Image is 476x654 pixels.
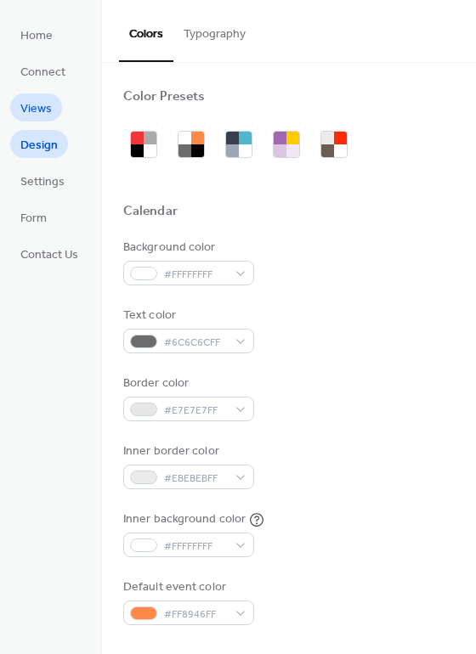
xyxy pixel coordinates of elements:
[10,240,88,268] a: Contact Us
[123,375,251,392] div: Border color
[10,130,68,158] a: Design
[20,246,78,264] span: Contact Us
[164,606,227,623] span: #FF8946FF
[164,538,227,555] span: #FFFFFFFF
[123,88,205,106] div: Color Presets
[123,510,246,528] div: Inner background color
[123,203,178,221] div: Calendar
[164,266,227,284] span: #FFFFFFFF
[20,100,52,118] span: Views
[20,27,53,45] span: Home
[20,137,58,155] span: Design
[123,307,251,324] div: Text color
[164,470,227,488] span: #EBEBEBFF
[20,64,65,82] span: Connect
[20,173,65,191] span: Settings
[20,210,47,228] span: Form
[10,203,57,231] a: Form
[164,402,227,420] span: #E7E7E7FF
[123,239,251,257] div: Background color
[123,578,251,596] div: Default event color
[123,443,251,460] div: Inner border color
[164,334,227,352] span: #6C6C6CFF
[10,57,76,85] a: Connect
[10,20,63,48] a: Home
[10,166,75,195] a: Settings
[10,93,62,121] a: Views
